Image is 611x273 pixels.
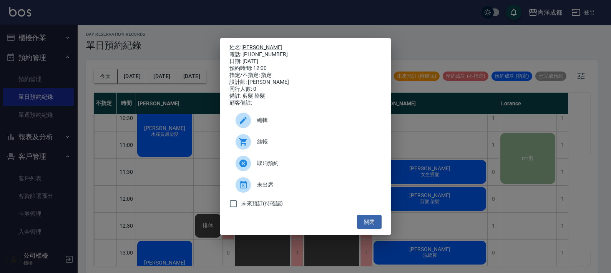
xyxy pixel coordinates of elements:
a: 結帳 [229,131,382,153]
span: 取消預約 [257,159,375,167]
div: 日期: [DATE] [229,58,382,65]
div: 預約時間: 12:00 [229,65,382,72]
div: 同行人數: 0 [229,86,382,93]
div: 指定/不指定: 指定 [229,72,382,79]
div: 顧客備註: [229,100,382,107]
div: 編輯 [229,110,382,131]
a: [PERSON_NAME] [241,44,282,50]
span: 編輯 [257,116,375,124]
p: 姓名: [229,44,382,51]
div: 備註: 剪髮 染髮 [229,93,382,100]
button: 關閉 [357,215,382,229]
span: 未來預訂(待確認) [241,200,283,208]
span: 未出席 [257,181,375,189]
span: 結帳 [257,138,375,146]
div: 取消預約 [229,153,382,174]
div: 設計師: [PERSON_NAME] [229,79,382,86]
div: 電話: [PHONE_NUMBER] [229,51,382,58]
div: 未出席 [229,174,382,196]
